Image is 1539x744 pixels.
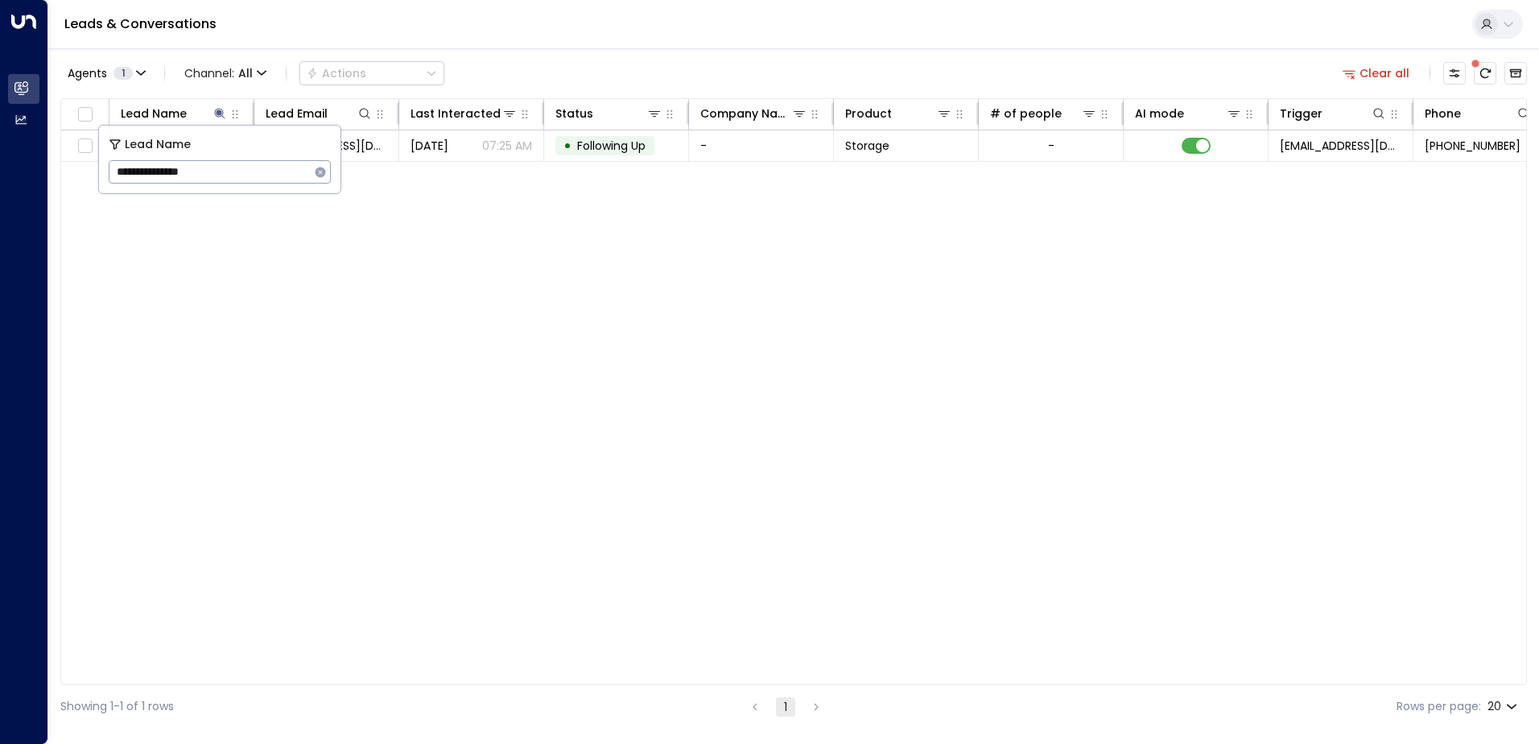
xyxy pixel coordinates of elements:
[125,135,191,154] span: Lead Name
[1135,104,1242,123] div: AI mode
[555,104,662,123] div: Status
[299,61,444,85] button: Actions
[121,104,228,123] div: Lead Name
[776,697,795,717] button: page 1
[482,138,532,154] p: 07:25 AM
[1443,62,1466,85] button: Customize
[700,104,791,123] div: Company Name
[745,696,827,717] nav: pagination navigation
[60,698,174,715] div: Showing 1-1 of 1 rows
[1336,62,1417,85] button: Clear all
[845,104,952,123] div: Product
[1487,695,1520,718] div: 20
[1280,104,1322,123] div: Trigger
[266,104,328,123] div: Lead Email
[845,138,889,154] span: Storage
[1425,104,1461,123] div: Phone
[845,104,892,123] div: Product
[75,136,95,156] span: Toggle select row
[577,138,646,154] span: Following Up
[555,104,593,123] div: Status
[563,132,571,159] div: •
[68,68,107,79] span: Agents
[1425,138,1520,154] span: +441405813237
[178,62,273,85] button: Channel:All
[700,104,807,123] div: Company Name
[238,67,253,80] span: All
[1397,698,1481,715] label: Rows per page:
[990,104,1062,123] div: # of people
[990,104,1097,123] div: # of people
[64,14,217,33] a: Leads & Conversations
[113,67,133,80] span: 1
[307,66,366,81] div: Actions
[121,104,187,123] div: Lead Name
[75,105,95,125] span: Toggle select all
[1280,138,1401,154] span: leads@space-station.co.uk
[689,130,834,161] td: -
[178,62,273,85] span: Channel:
[1504,62,1527,85] button: Archived Leads
[1474,62,1496,85] span: There are new threads available. Refresh the grid to view the latest updates.
[1135,104,1184,123] div: AI mode
[1280,104,1387,123] div: Trigger
[411,138,448,154] span: Yesterday
[1048,138,1054,154] div: -
[411,104,501,123] div: Last Interacted
[60,62,151,85] button: Agents1
[1425,104,1532,123] div: Phone
[411,104,518,123] div: Last Interacted
[299,61,444,85] div: Button group with a nested menu
[266,104,373,123] div: Lead Email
